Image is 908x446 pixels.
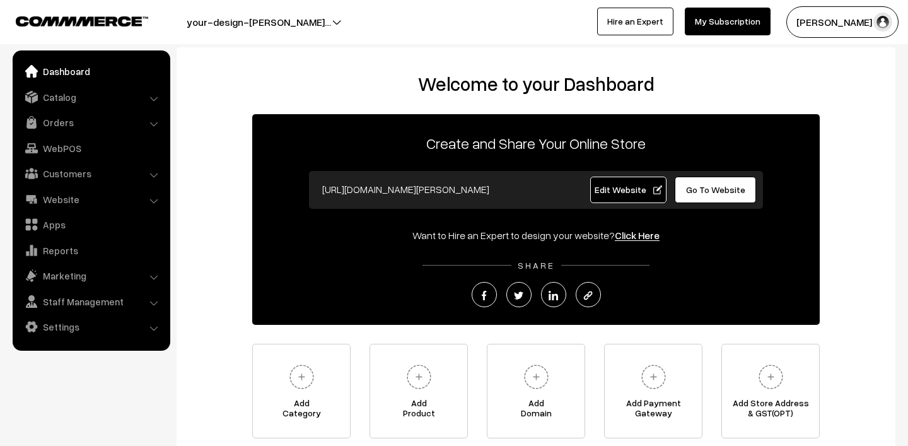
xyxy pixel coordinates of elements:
[595,184,662,195] span: Edit Website
[873,13,892,32] img: user
[16,60,166,83] a: Dashboard
[16,188,166,211] a: Website
[597,8,673,35] a: Hire an Expert
[722,398,819,423] span: Add Store Address & GST(OPT)
[284,360,319,394] img: plus.svg
[636,360,671,394] img: plus.svg
[252,228,820,243] div: Want to Hire an Expert to design your website?
[590,177,667,203] a: Edit Website
[511,260,561,271] span: SHARE
[605,398,702,423] span: Add Payment Gateway
[786,6,899,38] button: [PERSON_NAME] N.P
[16,290,166,313] a: Staff Management
[16,239,166,262] a: Reports
[252,132,820,155] p: Create and Share Your Online Store
[370,344,468,438] a: AddProduct
[615,229,660,242] a: Click Here
[519,360,554,394] img: plus.svg
[16,315,166,338] a: Settings
[487,398,585,423] span: Add Domain
[487,344,585,438] a: AddDomain
[16,16,148,26] img: COMMMERCE
[16,264,166,287] a: Marketing
[16,86,166,109] a: Catalog
[16,213,166,236] a: Apps
[754,360,788,394] img: plus.svg
[604,344,702,438] a: Add PaymentGateway
[252,344,351,438] a: AddCategory
[721,344,820,438] a: Add Store Address& GST(OPT)
[253,398,350,423] span: Add Category
[16,13,126,28] a: COMMMERCE
[16,162,166,185] a: Customers
[16,137,166,160] a: WebPOS
[675,177,756,203] a: Go To Website
[143,6,375,38] button: your-design-[PERSON_NAME]…
[16,111,166,134] a: Orders
[402,360,436,394] img: plus.svg
[370,398,467,423] span: Add Product
[685,8,771,35] a: My Subscription
[189,73,883,95] h2: Welcome to your Dashboard
[686,184,745,195] span: Go To Website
